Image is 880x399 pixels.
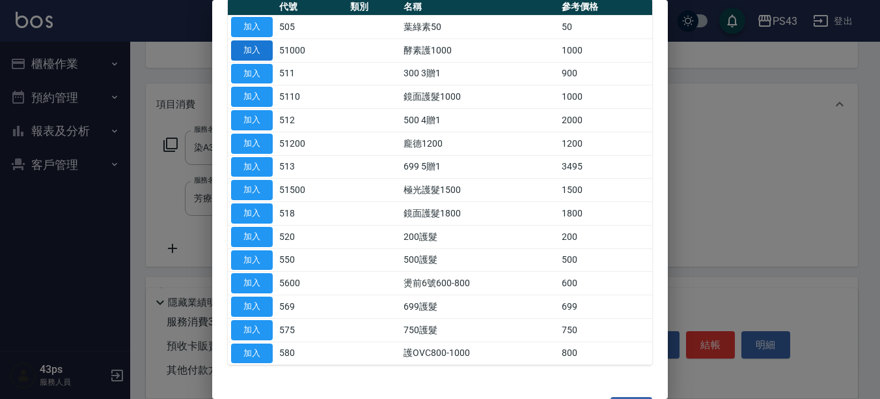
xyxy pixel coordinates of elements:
[276,248,347,272] td: 550
[558,225,652,248] td: 200
[276,109,347,132] td: 512
[558,295,652,319] td: 699
[276,85,347,109] td: 5110
[558,155,652,179] td: 3495
[400,62,558,85] td: 300 3贈1
[276,342,347,365] td: 580
[400,248,558,272] td: 500護髮
[276,132,347,155] td: 51200
[558,342,652,365] td: 800
[231,297,273,317] button: 加入
[276,16,347,39] td: 505
[400,295,558,319] td: 699護髮
[558,248,652,272] td: 500
[400,155,558,179] td: 699 5贈1
[558,179,652,202] td: 1500
[231,203,273,224] button: 加入
[558,202,652,226] td: 1800
[231,17,273,37] button: 加入
[400,318,558,342] td: 750護髮
[231,250,273,271] button: 加入
[558,318,652,342] td: 750
[276,272,347,295] td: 5600
[276,179,347,202] td: 51500
[400,132,558,155] td: 龐德1200
[231,110,273,130] button: 加入
[400,179,558,202] td: 極光護髮1500
[400,202,558,226] td: 鏡面護髮1800
[276,202,347,226] td: 518
[276,155,347,179] td: 513
[276,62,347,85] td: 511
[276,295,347,319] td: 569
[400,38,558,62] td: 酵素護1000
[231,40,273,61] button: 加入
[231,227,273,247] button: 加入
[400,109,558,132] td: 500 4贈1
[231,87,273,107] button: 加入
[231,64,273,84] button: 加入
[276,38,347,62] td: 51000
[231,344,273,364] button: 加入
[231,180,273,200] button: 加入
[558,272,652,295] td: 600
[400,225,558,248] td: 200護髮
[400,272,558,295] td: 燙前6號600-800
[276,318,347,342] td: 575
[558,85,652,109] td: 1000
[231,273,273,293] button: 加入
[400,85,558,109] td: 鏡面護髮1000
[231,320,273,340] button: 加入
[558,132,652,155] td: 1200
[558,38,652,62] td: 1000
[558,62,652,85] td: 900
[276,225,347,248] td: 520
[558,109,652,132] td: 2000
[231,157,273,177] button: 加入
[400,342,558,365] td: 護OVC800-1000
[558,16,652,39] td: 50
[231,134,273,154] button: 加入
[400,16,558,39] td: 葉綠素50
